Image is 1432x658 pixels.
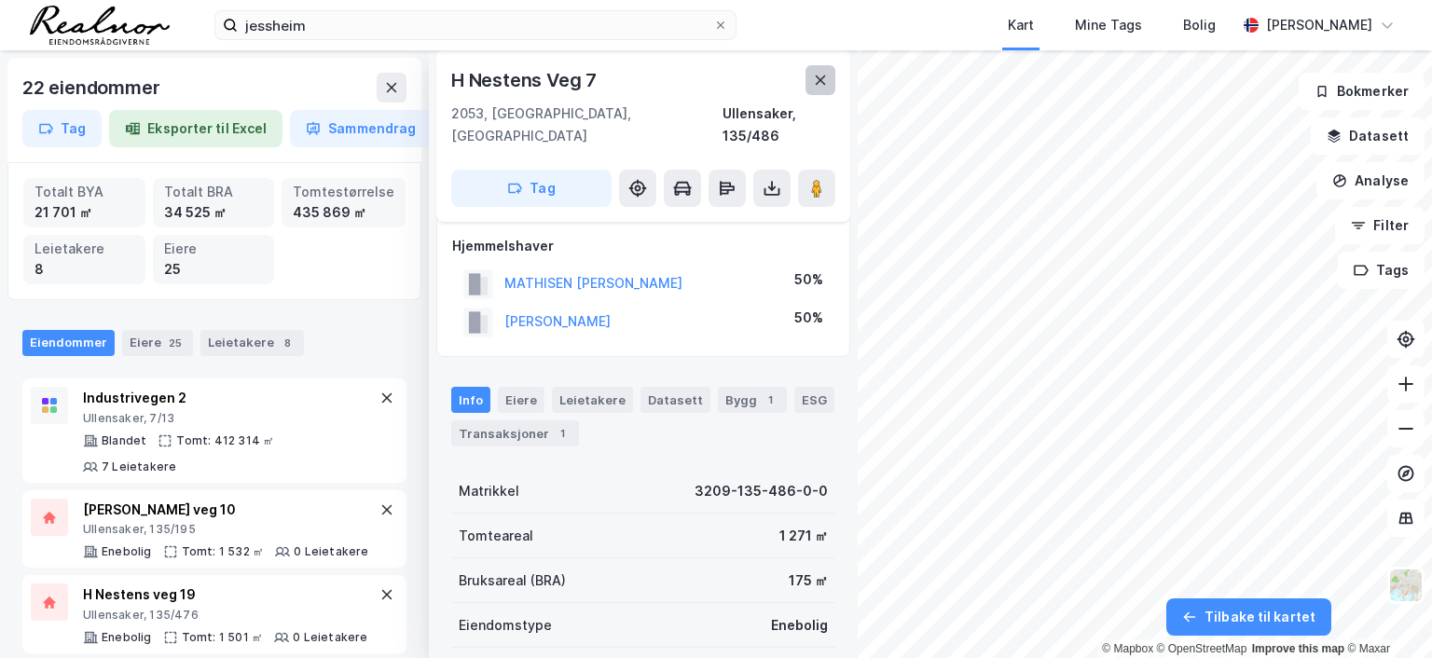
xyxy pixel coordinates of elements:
[794,268,823,291] div: 50%
[1339,569,1432,658] div: Kontrollprogram for chat
[459,480,519,502] div: Matrikkel
[1388,568,1424,603] img: Z
[102,459,176,474] div: 7 Leietakere
[723,103,835,147] div: Ullensaker, 135/486
[182,630,264,645] div: Tomt: 1 501 ㎡
[452,235,834,257] div: Hjemmelshaver
[1335,207,1425,244] button: Filter
[83,522,369,537] div: Ullensaker, 135/195
[761,391,779,409] div: 1
[34,202,134,223] div: 21 701 ㎡
[83,387,376,409] div: Industrivegen 2
[451,103,723,147] div: 2053, [GEOGRAPHIC_DATA], [GEOGRAPHIC_DATA]
[498,387,544,413] div: Eiere
[238,11,713,39] input: Søk på adresse, matrikkel, gårdeiere, leietakere eller personer
[1075,14,1142,36] div: Mine Tags
[1008,14,1034,36] div: Kart
[83,499,369,521] div: [PERSON_NAME] veg 10
[1339,569,1432,658] iframe: Chat Widget
[293,182,394,202] div: Tomtestørrelse
[164,239,264,259] div: Eiere
[22,330,115,356] div: Eiendommer
[1183,14,1216,36] div: Bolig
[1316,162,1425,199] button: Analyse
[771,614,828,637] div: Enebolig
[789,569,828,592] div: 175 ㎡
[459,525,533,547] div: Tomteareal
[83,608,368,623] div: Ullensaker, 135/476
[293,202,394,223] div: 435 869 ㎡
[30,6,170,45] img: realnor-logo.934646d98de889bb5806.png
[164,202,264,223] div: 34 525 ㎡
[22,73,163,103] div: 22 eiendommer
[552,387,633,413] div: Leietakere
[451,170,612,207] button: Tag
[553,424,571,443] div: 1
[34,259,134,280] div: 8
[1252,642,1344,655] a: Improve this map
[200,330,304,356] div: Leietakere
[794,307,823,329] div: 50%
[459,614,552,637] div: Eiendomstype
[451,420,579,446] div: Transaksjoner
[293,630,367,645] div: 0 Leietakere
[182,544,265,559] div: Tomt: 1 532 ㎡
[34,182,134,202] div: Totalt BYA
[122,330,193,356] div: Eiere
[779,525,828,547] div: 1 271 ㎡
[1157,642,1247,655] a: OpenStreetMap
[102,544,152,559] div: Enebolig
[640,387,710,413] div: Datasett
[83,411,376,426] div: Ullensaker, 7/13
[102,433,146,448] div: Blandet
[1166,598,1331,636] button: Tilbake til kartet
[459,569,566,592] div: Bruksareal (BRA)
[1299,73,1425,110] button: Bokmerker
[1266,14,1372,36] div: [PERSON_NAME]
[695,480,828,502] div: 3209-135-486-0-0
[1311,117,1425,155] button: Datasett
[102,630,152,645] div: Enebolig
[22,110,102,147] button: Tag
[1338,252,1425,289] button: Tags
[164,182,264,202] div: Totalt BRA
[164,259,264,280] div: 25
[290,110,432,147] button: Sammendrag
[165,334,186,352] div: 25
[176,433,274,448] div: Tomt: 412 314 ㎡
[83,583,368,606] div: H Nestens veg 19
[451,65,600,95] div: H Nestens Veg 7
[294,544,368,559] div: 0 Leietakere
[794,387,834,413] div: ESG
[1102,642,1153,655] a: Mapbox
[451,387,490,413] div: Info
[278,334,296,352] div: 8
[718,387,787,413] div: Bygg
[109,110,282,147] button: Eksporter til Excel
[34,239,134,259] div: Leietakere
